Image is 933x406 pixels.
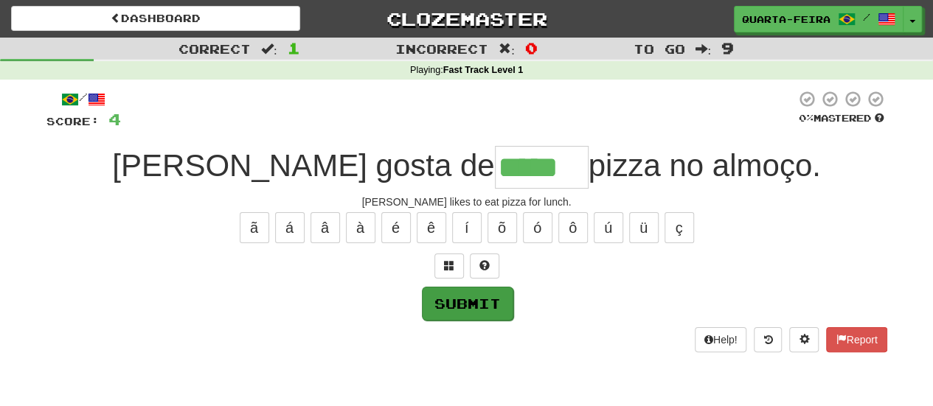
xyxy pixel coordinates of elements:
[695,43,711,55] span: :
[112,148,494,183] span: [PERSON_NAME] gosta de
[470,253,499,279] button: Single letter hint - you only get 1 per sentence and score half the points! alt+h
[826,327,887,352] button: Report
[240,212,269,243] button: ã
[665,212,694,243] button: ç
[523,212,552,243] button: ó
[261,43,277,55] span: :
[422,287,513,321] button: Submit
[734,6,903,32] a: Quarta-feira /
[46,195,887,209] div: [PERSON_NAME] likes to eat pizza for lunch.
[629,212,659,243] button: ü
[558,212,588,243] button: ô
[346,212,375,243] button: à
[799,112,814,124] span: 0 %
[452,212,482,243] button: í
[863,12,870,22] span: /
[46,90,121,108] div: /
[488,212,517,243] button: õ
[633,41,684,56] span: To go
[11,6,300,31] a: Dashboard
[796,112,887,125] div: Mastered
[721,39,734,57] span: 9
[417,212,446,243] button: ê
[499,43,515,55] span: :
[108,110,121,128] span: 4
[395,41,488,56] span: Incorrect
[322,6,611,32] a: Clozemaster
[742,13,830,26] span: Quarta-feira
[288,39,300,57] span: 1
[434,253,464,279] button: Switch sentence to multiple choice alt+p
[525,39,538,57] span: 0
[754,327,782,352] button: Round history (alt+y)
[46,115,100,127] span: Score:
[381,212,411,243] button: é
[178,41,251,56] span: Correct
[594,212,623,243] button: ú
[311,212,340,243] button: â
[589,148,821,183] span: pizza no almoço.
[275,212,305,243] button: á
[443,65,524,75] strong: Fast Track Level 1
[695,327,747,352] button: Help!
